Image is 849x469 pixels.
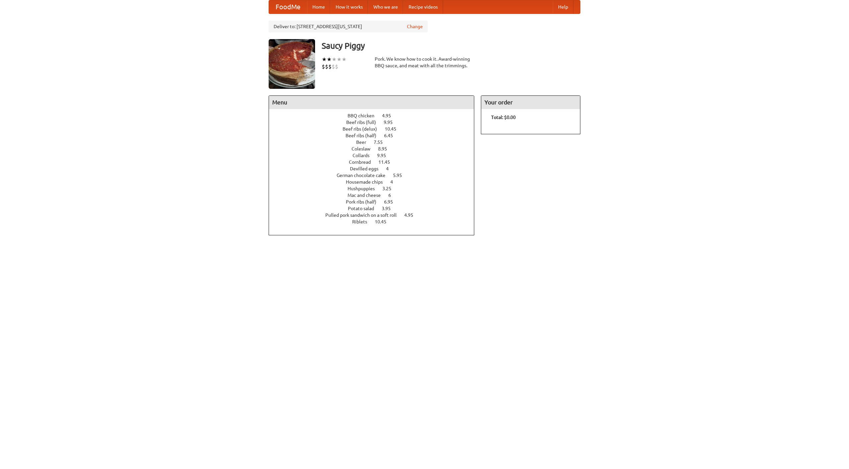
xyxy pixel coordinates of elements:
h3: Saucy Piggy [322,39,580,52]
a: Potato salad 3.95 [348,206,403,211]
span: BBQ chicken [348,113,381,118]
span: Mac and cheese [348,193,387,198]
span: 10.45 [375,219,393,224]
div: Pork. We know how to cook it. Award-winning BBQ sauce, and meat with all the trimmings. [375,56,474,69]
span: 9.95 [384,120,399,125]
span: 7.55 [374,140,389,145]
span: 8.95 [378,146,394,151]
a: Recipe videos [403,0,443,14]
a: Pork ribs (half) 6.95 [346,199,405,205]
span: 4 [386,166,395,171]
span: 4 [390,179,400,185]
a: Collards 9.95 [353,153,398,158]
span: Housemade chips [346,179,389,185]
span: 3.25 [382,186,398,191]
li: ★ [327,56,332,63]
a: Change [407,23,423,30]
a: Beef ribs (delux) 10.45 [343,126,409,132]
span: Hushpuppies [348,186,381,191]
span: 9.95 [377,153,393,158]
span: Coleslaw [352,146,377,151]
a: Hushpuppies 3.25 [348,186,404,191]
b: Total: $0.00 [491,115,516,120]
li: $ [325,63,328,70]
a: Who we are [368,0,403,14]
span: Beef ribs (full) [346,120,383,125]
span: Collards [353,153,376,158]
span: 10.45 [385,126,403,132]
span: 11.45 [378,159,397,165]
a: Home [307,0,330,14]
a: Housemade chips 4 [346,179,405,185]
span: 6.95 [384,199,400,205]
a: How it works [330,0,368,14]
span: 6.45 [384,133,400,138]
li: ★ [337,56,342,63]
li: ★ [332,56,337,63]
a: Pulled pork sandwich on a soft roll 4.95 [325,212,425,218]
li: $ [322,63,325,70]
li: $ [335,63,338,70]
span: 5.95 [393,173,409,178]
span: Devilled eggs [350,166,385,171]
span: Beer [356,140,373,145]
a: Beer 7.55 [356,140,395,145]
a: Help [553,0,573,14]
span: 6 [388,193,398,198]
li: $ [328,63,332,70]
span: Beef ribs (delux) [343,126,384,132]
img: angular.jpg [269,39,315,89]
h4: Your order [481,96,580,109]
a: Beef ribs (half) 6.45 [346,133,405,138]
a: BBQ chicken 4.95 [348,113,403,118]
div: Deliver to: [STREET_ADDRESS][US_STATE] [269,21,428,32]
span: Pork ribs (half) [346,199,383,205]
a: Mac and cheese 6 [348,193,403,198]
a: German chocolate cake 5.95 [337,173,414,178]
a: Coleslaw 8.95 [352,146,399,151]
span: 4.95 [382,113,398,118]
li: $ [332,63,335,70]
a: Beef ribs (full) 9.95 [346,120,405,125]
span: 4.95 [404,212,420,218]
span: 3.95 [382,206,397,211]
span: German chocolate cake [337,173,392,178]
li: ★ [322,56,327,63]
a: Cornbread 11.45 [349,159,402,165]
a: Devilled eggs 4 [350,166,401,171]
span: Pulled pork sandwich on a soft roll [325,212,403,218]
span: Riblets [352,219,374,224]
a: Riblets 10.45 [352,219,399,224]
li: ★ [342,56,347,63]
a: FoodMe [269,0,307,14]
span: Cornbread [349,159,377,165]
span: Potato salad [348,206,381,211]
h4: Menu [269,96,474,109]
span: Beef ribs (half) [346,133,383,138]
